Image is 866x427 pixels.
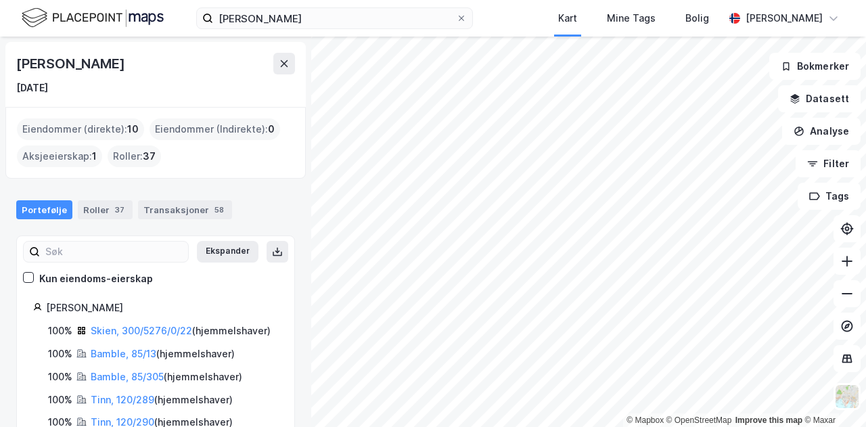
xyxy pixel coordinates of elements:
div: Kontrollprogram for chat [798,362,866,427]
button: Filter [796,150,861,177]
button: Ekspander [197,241,258,263]
div: [PERSON_NAME] [16,53,127,74]
div: Kart [558,10,577,26]
span: 1 [92,148,97,164]
div: Eiendommer (direkte) : [17,118,144,140]
span: 10 [127,121,139,137]
a: Bamble, 85/305 [91,371,164,382]
div: Portefølje [16,200,72,219]
div: 100% [48,392,72,408]
a: Improve this map [735,415,802,425]
div: Bolig [685,10,709,26]
div: 100% [48,369,72,385]
button: Datasett [778,85,861,112]
span: 37 [143,148,156,164]
div: [DATE] [16,80,48,96]
div: Roller : [108,145,161,167]
div: 58 [212,203,227,217]
div: ( hjemmelshaver ) [91,346,235,362]
div: Aksjeeierskap : [17,145,102,167]
div: Eiendommer (Indirekte) : [150,118,280,140]
button: Bokmerker [769,53,861,80]
button: Tags [798,183,861,210]
div: 37 [112,203,127,217]
a: Mapbox [626,415,664,425]
div: [PERSON_NAME] [746,10,823,26]
div: Roller [78,200,133,219]
a: Skien, 300/5276/0/22 [91,325,192,336]
div: Kun eiendoms-eierskap [39,271,153,287]
div: ( hjemmelshaver ) [91,323,271,339]
div: Mine Tags [607,10,656,26]
input: Søk [40,242,188,262]
input: Søk på adresse, matrikkel, gårdeiere, leietakere eller personer [213,8,456,28]
a: Bamble, 85/13 [91,348,156,359]
div: 100% [48,323,72,339]
div: [PERSON_NAME] [46,300,278,316]
button: Analyse [782,118,861,145]
iframe: Chat Widget [798,362,866,427]
span: 0 [268,121,275,137]
div: ( hjemmelshaver ) [91,392,233,408]
a: OpenStreetMap [666,415,732,425]
div: 100% [48,346,72,362]
div: Transaksjoner [138,200,232,219]
a: Tinn, 120/289 [91,394,154,405]
div: ( hjemmelshaver ) [91,369,242,385]
img: logo.f888ab2527a4732fd821a326f86c7f29.svg [22,6,164,30]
